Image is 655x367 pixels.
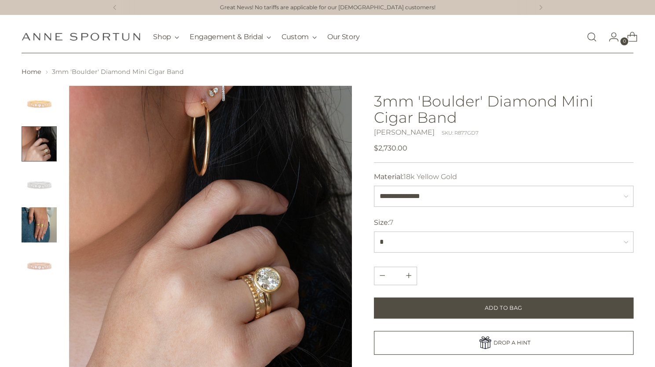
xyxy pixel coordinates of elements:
[374,128,435,136] a: [PERSON_NAME]
[385,267,406,285] input: Product quantity
[22,33,140,41] a: Anne Sportun Fine Jewellery
[153,27,179,47] button: Shop
[190,27,271,47] button: Engagement & Bridal
[22,248,57,283] button: Change image to image 5
[282,27,317,47] button: Custom
[374,217,393,228] label: Size:
[583,28,600,46] a: Open search modal
[374,143,407,154] span: $2,730.00
[620,28,637,46] a: Open cart modal
[389,218,393,227] span: 7
[374,331,633,355] a: DROP A HINT
[374,267,390,285] button: Add product quantity
[52,68,184,76] span: 3mm 'Boulder' Diamond Mini Cigar Band
[374,172,457,182] label: Material:
[601,28,619,46] a: Go to the account page
[374,297,633,319] button: Add to Bag
[22,86,57,121] button: Change image to image 1
[22,207,57,242] button: Change image to image 4
[22,126,57,161] button: Change image to image 2
[374,93,633,125] h1: 3mm 'Boulder' Diamond Mini Cigar Band
[620,37,628,45] span: 0
[22,67,633,77] nav: breadcrumbs
[494,339,531,345] span: DROP A HINT
[485,304,523,312] span: Add to Bag
[327,27,359,47] a: Our Story
[22,68,41,76] a: Home
[220,4,435,12] a: Great News! No tariffs are applicable for our [DEMOGRAPHIC_DATA] customers!
[401,267,417,285] button: Subtract product quantity
[403,172,457,181] span: 18k Yellow Gold
[22,167,57,202] button: Change image to image 3
[442,129,479,137] div: SKU: R877GD7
